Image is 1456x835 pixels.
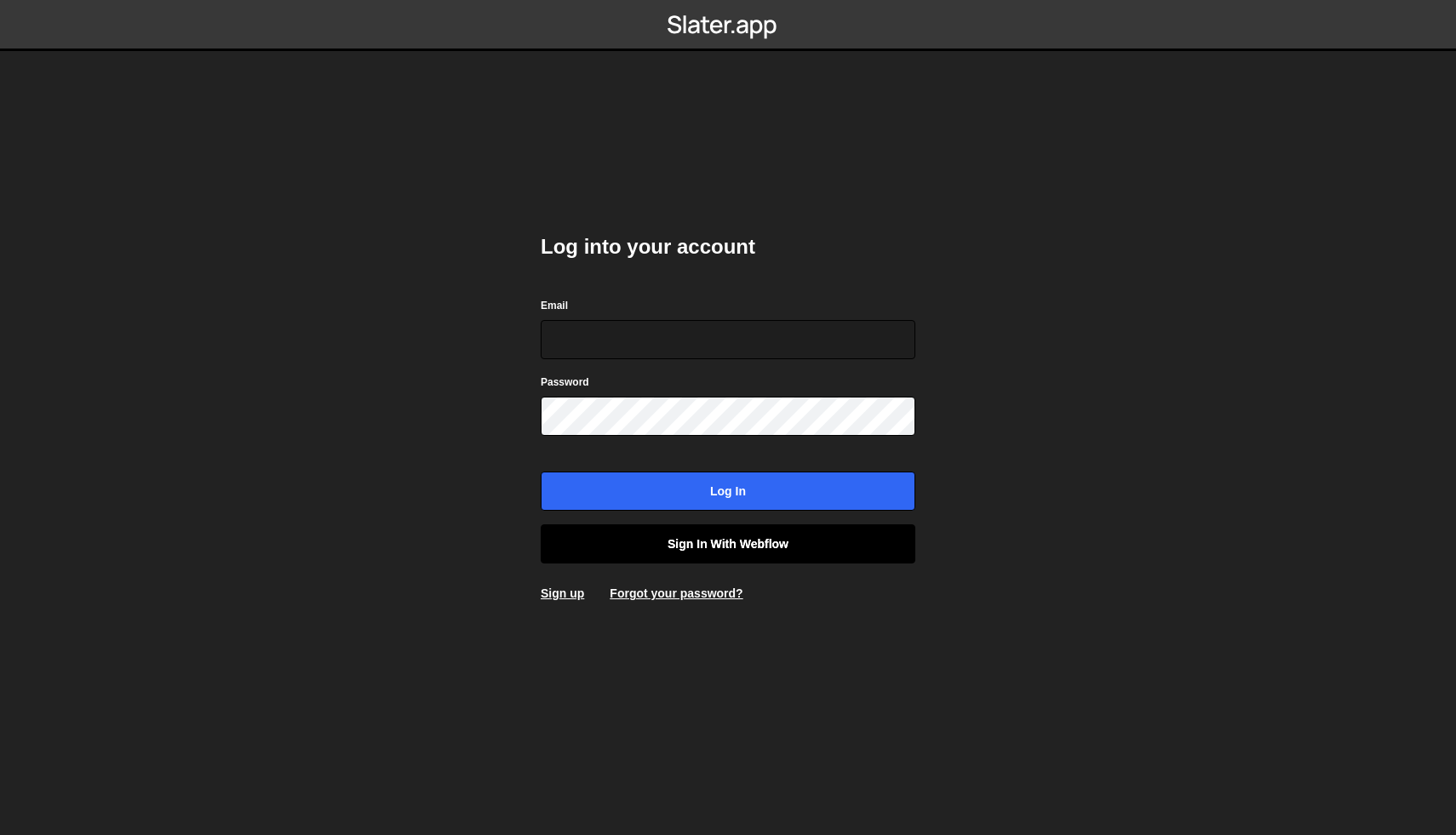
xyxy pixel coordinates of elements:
[541,472,915,511] input: Log in
[610,586,742,600] a: Forgot your password?
[541,524,915,563] a: Sign in with Webflow
[541,374,589,391] label: Password
[541,586,584,600] a: Sign up
[541,297,568,314] label: Email
[541,233,915,260] h2: Log into your account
